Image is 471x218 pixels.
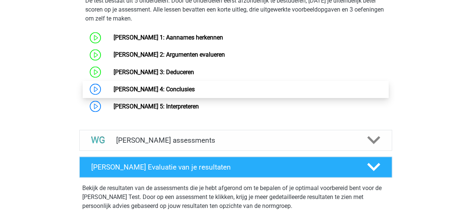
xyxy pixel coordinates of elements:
[114,68,194,75] a: [PERSON_NAME] 3: Deduceren
[91,162,355,171] h4: [PERSON_NAME] Evaluatie van je resultaten
[114,85,195,92] a: [PERSON_NAME] 4: Conclusies
[76,157,395,177] a: [PERSON_NAME] Evaluatie van je resultaten
[76,130,395,151] a: assessments [PERSON_NAME] assessments
[116,136,355,144] h4: [PERSON_NAME] assessments
[114,102,199,110] a: [PERSON_NAME] 5: Interpreteren
[114,34,223,41] a: [PERSON_NAME] 1: Aannames herkennen
[114,51,225,58] a: [PERSON_NAME] 2: Argumenten evalueren
[82,183,389,210] p: Bekijk de resultaten van de assessments die je hebt afgerond om te bepalen of je optimaal voorber...
[89,130,108,149] img: watson glaser assessments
